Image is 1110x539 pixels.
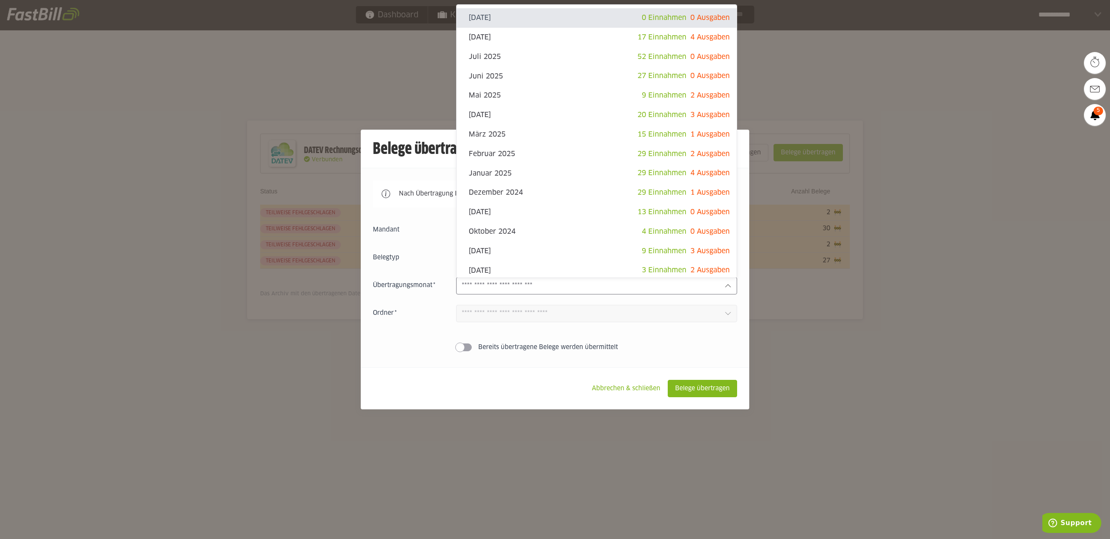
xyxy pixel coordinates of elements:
[637,111,686,118] span: 20 Einnahmen
[1084,104,1106,126] a: 5
[690,189,730,196] span: 1 Ausgaben
[642,14,686,21] span: 0 Einnahmen
[457,28,737,47] sl-option: [DATE]
[637,209,686,216] span: 13 Einnahmen
[690,111,730,118] span: 3 Ausgaben
[690,14,730,21] span: 0 Ausgaben
[457,261,737,280] sl-option: [DATE]
[642,267,686,274] span: 3 Einnahmen
[637,150,686,157] span: 29 Einnahmen
[457,242,737,261] sl-option: [DATE]
[457,222,737,242] sl-option: Oktober 2024
[690,131,730,138] span: 1 Ausgaben
[457,183,737,203] sl-option: Dezember 2024
[690,170,730,176] span: 4 Ausgaben
[642,228,686,235] span: 4 Einnahmen
[690,267,730,274] span: 2 Ausgaben
[1042,513,1101,535] iframe: Öffnet ein Widget, in dem Sie weitere Informationen finden
[373,343,737,352] sl-switch: Bereits übertragene Belege werden übermittelt
[690,34,730,41] span: 4 Ausgaben
[457,66,737,86] sl-option: Juni 2025
[457,105,737,125] sl-option: [DATE]
[690,53,730,60] span: 0 Ausgaben
[690,150,730,157] span: 2 Ausgaben
[642,248,686,255] span: 9 Einnahmen
[637,72,686,79] span: 27 Einnahmen
[637,34,686,41] span: 17 Einnahmen
[690,92,730,99] span: 2 Ausgaben
[457,203,737,222] sl-option: [DATE]
[668,380,737,397] sl-button: Belege übertragen
[1094,107,1103,115] span: 5
[457,86,737,105] sl-option: Mai 2025
[642,92,686,99] span: 9 Einnahmen
[637,53,686,60] span: 52 Einnahmen
[637,189,686,196] span: 29 Einnahmen
[457,8,737,28] sl-option: [DATE]
[690,248,730,255] span: 3 Ausgaben
[457,144,737,164] sl-option: Februar 2025
[457,163,737,183] sl-option: Januar 2025
[690,72,730,79] span: 0 Ausgaben
[690,209,730,216] span: 0 Ausgaben
[690,228,730,235] span: 0 Ausgaben
[637,131,686,138] span: 15 Einnahmen
[457,47,737,67] sl-option: Juli 2025
[584,380,668,397] sl-button: Abbrechen & schließen
[637,170,686,176] span: 29 Einnahmen
[457,125,737,144] sl-option: März 2025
